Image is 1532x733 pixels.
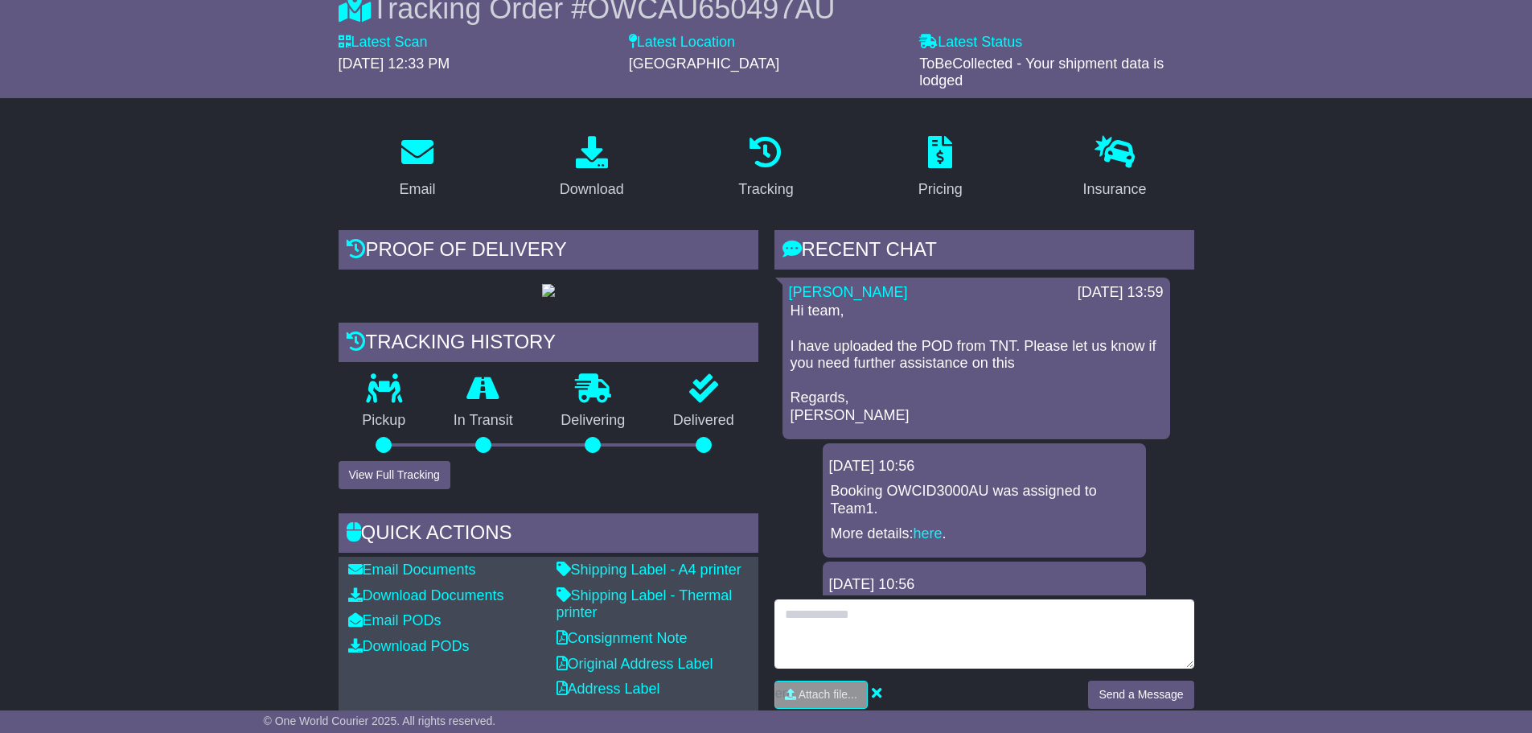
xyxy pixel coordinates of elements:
[399,179,435,200] div: Email
[1083,179,1147,200] div: Insurance
[339,461,450,489] button: View Full Tracking
[918,179,963,200] div: Pricing
[728,130,803,206] a: Tracking
[738,179,793,200] div: Tracking
[339,323,758,366] div: Tracking history
[629,56,779,72] span: [GEOGRAPHIC_DATA]
[557,681,660,697] a: Address Label
[919,56,1164,89] span: ToBeCollected - Your shipment data is lodged
[348,587,504,603] a: Download Documents
[557,656,713,672] a: Original Address Label
[829,458,1140,476] div: [DATE] 10:56
[774,230,1194,274] div: RECENT CHAT
[542,284,555,297] img: GetPodImage
[339,56,450,72] span: [DATE] 12:33 PM
[429,412,537,430] p: In Transit
[348,638,470,654] a: Download PODs
[919,34,1022,51] label: Latest Status
[908,130,973,206] a: Pricing
[339,412,430,430] p: Pickup
[829,576,1140,594] div: [DATE] 10:56
[388,130,446,206] a: Email
[789,284,908,300] a: [PERSON_NAME]
[348,562,476,578] a: Email Documents
[537,412,650,430] p: Delivering
[914,525,943,542] a: here
[557,587,733,621] a: Shipping Label - Thermal printer
[560,179,624,200] div: Download
[831,525,1138,543] p: More details: .
[339,513,758,557] div: Quick Actions
[791,303,1162,424] p: Hi team, I have uploaded the POD from TNT. Please let us know if you need further assistance on t...
[339,230,758,274] div: Proof of Delivery
[649,412,758,430] p: Delivered
[264,714,496,727] span: © One World Courier 2025. All rights reserved.
[629,34,735,51] label: Latest Location
[1078,284,1164,302] div: [DATE] 13:59
[348,612,442,628] a: Email PODs
[557,630,688,646] a: Consignment Note
[1088,681,1193,709] button: Send a Message
[1073,130,1157,206] a: Insurance
[557,562,741,578] a: Shipping Label - A4 printer
[339,34,428,51] label: Latest Scan
[831,483,1138,517] p: Booking OWCID3000AU was assigned to Team1.
[549,130,635,206] a: Download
